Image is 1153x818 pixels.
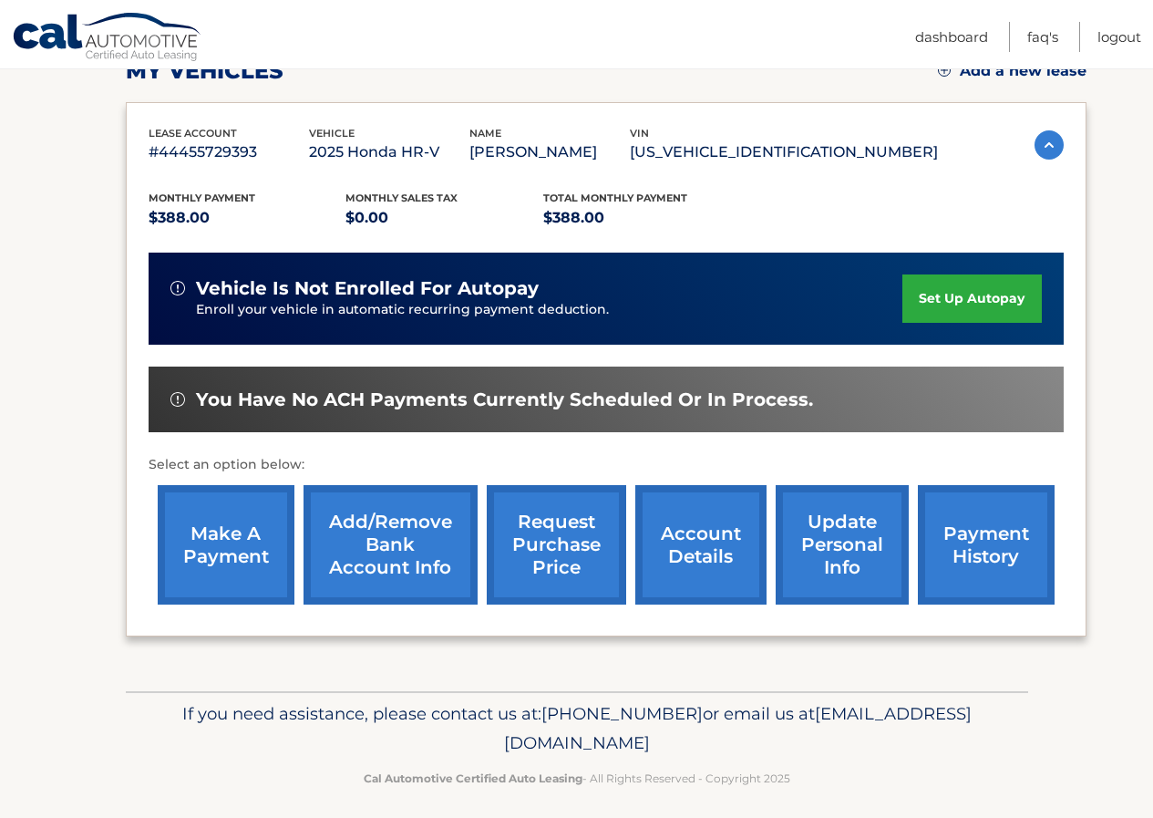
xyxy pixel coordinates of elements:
[149,192,255,204] span: Monthly Payment
[469,140,630,165] p: [PERSON_NAME]
[149,454,1064,476] p: Select an option below:
[1027,22,1058,52] a: FAQ's
[504,703,972,753] span: [EMAIL_ADDRESS][DOMAIN_NAME]
[196,388,813,411] span: You have no ACH payments currently scheduled or in process.
[1035,130,1064,160] img: accordion-active.svg
[149,140,309,165] p: #44455729393
[541,703,703,724] span: [PHONE_NUMBER]
[345,205,543,231] p: $0.00
[138,699,1016,758] p: If you need assistance, please contact us at: or email us at
[938,64,951,77] img: add.svg
[487,485,626,605] a: request purchase price
[149,127,237,140] span: lease account
[304,485,478,605] a: Add/Remove bank account info
[138,769,1016,788] p: - All Rights Reserved - Copyright 2025
[309,127,355,140] span: vehicle
[938,62,1086,80] a: Add a new lease
[149,205,346,231] p: $388.00
[469,127,501,140] span: name
[635,485,767,605] a: account details
[364,771,582,785] strong: Cal Automotive Certified Auto Leasing
[196,277,539,300] span: vehicle is not enrolled for autopay
[918,485,1055,605] a: payment history
[543,205,741,231] p: $388.00
[12,12,203,65] a: Cal Automotive
[630,127,649,140] span: vin
[902,274,1041,323] a: set up autopay
[196,300,903,320] p: Enroll your vehicle in automatic recurring payment deduction.
[126,57,283,85] h2: my vehicles
[345,192,458,204] span: Monthly sales Tax
[1097,22,1141,52] a: Logout
[170,281,185,295] img: alert-white.svg
[915,22,988,52] a: Dashboard
[630,140,938,165] p: [US_VEHICLE_IDENTIFICATION_NUMBER]
[309,140,469,165] p: 2025 Honda HR-V
[776,485,909,605] a: update personal info
[543,192,687,204] span: Total Monthly Payment
[170,392,185,407] img: alert-white.svg
[158,485,294,605] a: make a payment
